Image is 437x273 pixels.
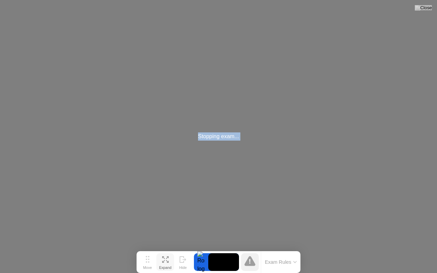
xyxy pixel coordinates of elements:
[156,253,174,271] button: Expand
[198,132,239,141] div: Stopping exam...
[415,5,432,11] img: Close
[159,265,171,270] div: Expand
[143,265,152,270] div: Move
[174,253,192,271] button: Hide
[179,265,187,270] div: Hide
[263,259,299,265] button: Exam Rules
[139,253,156,271] button: Move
